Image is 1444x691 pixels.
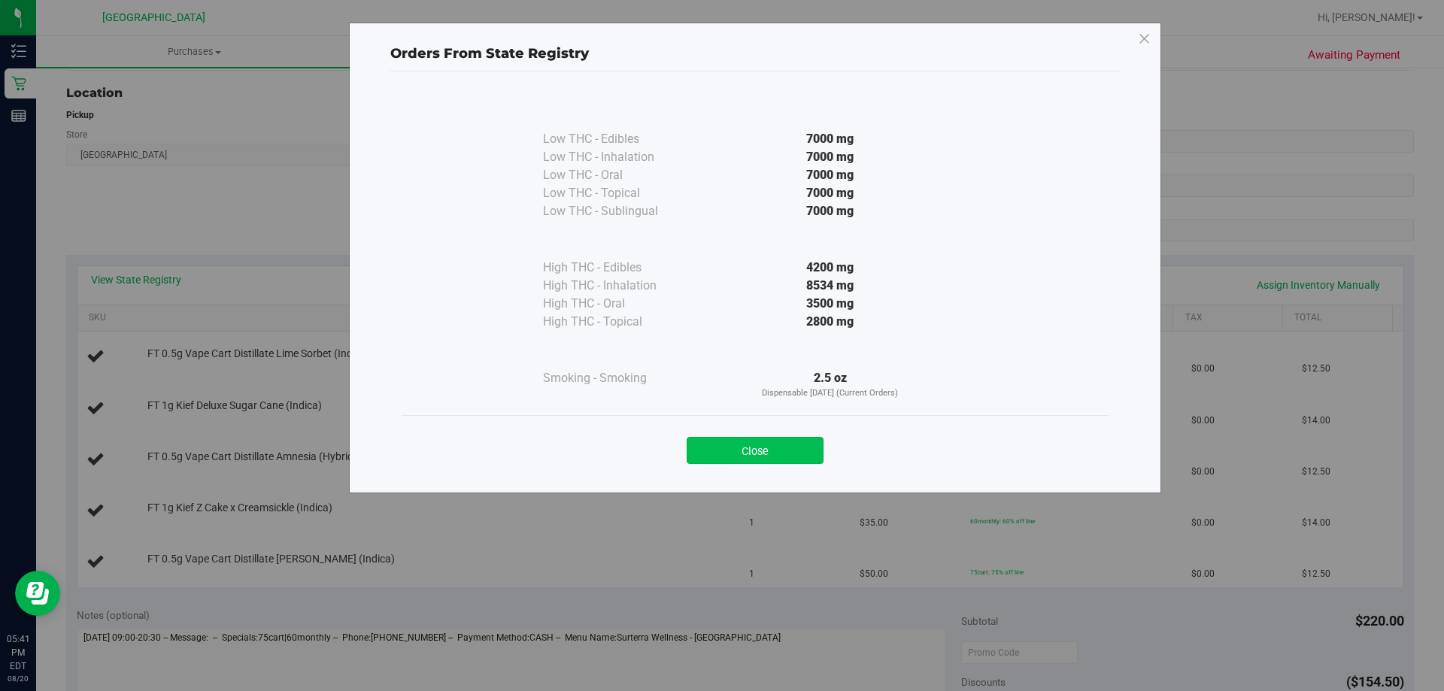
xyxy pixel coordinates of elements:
div: 7000 mg [693,166,967,184]
div: Smoking - Smoking [543,369,693,387]
div: Low THC - Inhalation [543,148,693,166]
div: 7000 mg [693,148,967,166]
div: High THC - Edibles [543,259,693,277]
div: 2800 mg [693,313,967,331]
div: High THC - Oral [543,295,693,313]
div: Low THC - Oral [543,166,693,184]
div: Low THC - Sublingual [543,202,693,220]
div: 4200 mg [693,259,967,277]
div: Low THC - Topical [543,184,693,202]
p: Dispensable [DATE] (Current Orders) [693,387,967,400]
div: 3500 mg [693,295,967,313]
div: Low THC - Edibles [543,130,693,148]
span: Orders From State Registry [390,45,589,62]
div: High THC - Inhalation [543,277,693,295]
div: 2.5 oz [693,369,967,400]
button: Close [687,437,824,464]
div: 7000 mg [693,130,967,148]
div: 7000 mg [693,184,967,202]
div: 7000 mg [693,202,967,220]
div: 8534 mg [693,277,967,295]
iframe: Resource center [15,571,60,616]
div: High THC - Topical [543,313,693,331]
